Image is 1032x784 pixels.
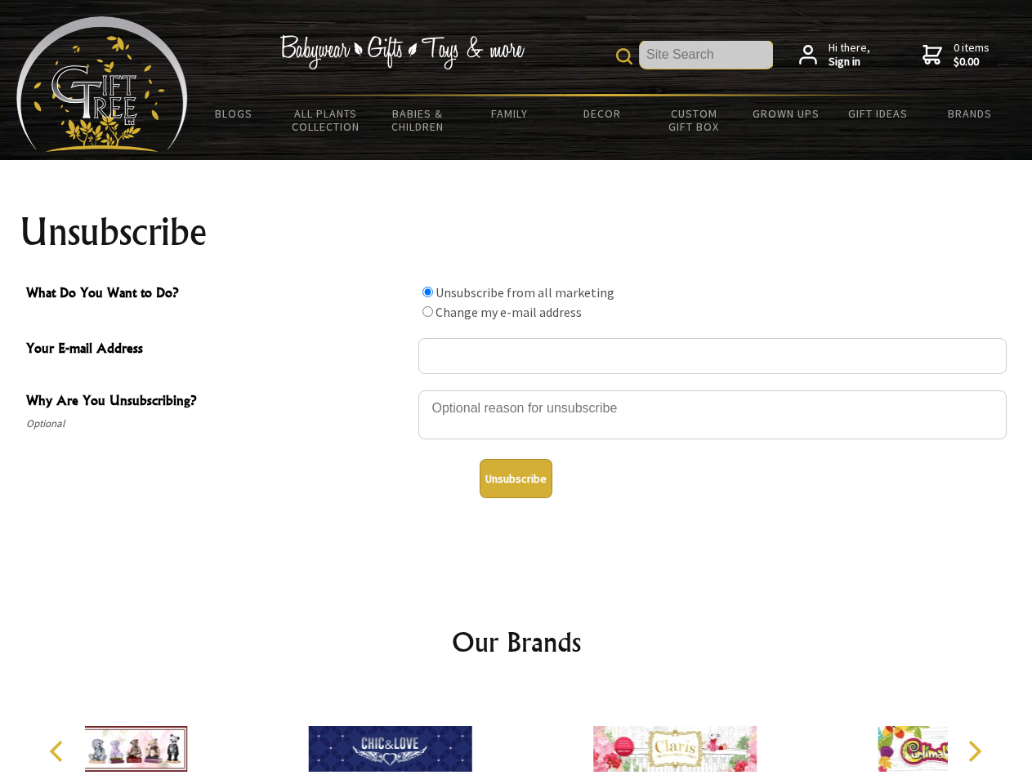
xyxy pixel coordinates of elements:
[480,459,552,498] button: Unsubscribe
[26,338,410,362] span: Your E-mail Address
[16,16,188,152] img: Babyware - Gifts - Toys and more...
[418,390,1007,439] textarea: Why Are You Unsubscribing?
[436,304,582,320] label: Change my e-mail address
[279,35,525,69] img: Babywear - Gifts - Toys & more
[280,96,373,144] a: All Plants Collection
[829,55,870,69] strong: Sign in
[556,96,648,131] a: Decor
[799,41,870,69] a: Hi there,Sign in
[26,390,410,414] span: Why Are You Unsubscribing?
[956,733,992,769] button: Next
[372,96,464,144] a: Babies & Children
[188,96,280,131] a: BLOGS
[954,55,990,69] strong: $0.00
[739,96,832,131] a: Grown Ups
[648,96,740,144] a: Custom Gift Box
[923,41,990,69] a: 0 items$0.00
[436,284,614,301] label: Unsubscribe from all marketing
[418,338,1007,374] input: Your E-mail Address
[41,733,77,769] button: Previous
[640,41,773,69] input: Site Search
[422,306,433,317] input: What Do You Want to Do?
[422,287,433,297] input: What Do You Want to Do?
[954,40,990,69] span: 0 items
[832,96,924,131] a: Gift Ideas
[616,48,632,65] img: product search
[26,414,410,434] span: Optional
[20,212,1013,252] h1: Unsubscribe
[829,41,870,69] span: Hi there,
[26,283,410,306] span: What Do You Want to Do?
[924,96,1016,131] a: Brands
[33,622,1000,661] h2: Our Brands
[464,96,556,131] a: Family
